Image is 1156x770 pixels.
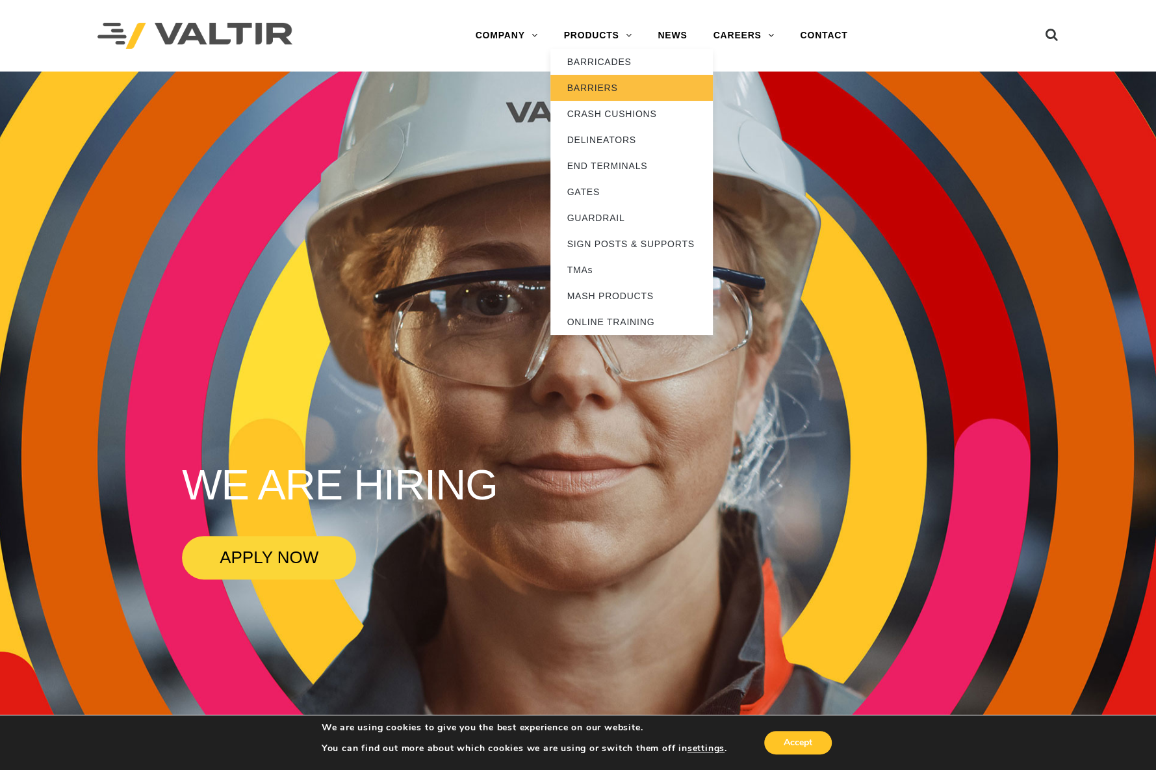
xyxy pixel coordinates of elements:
a: GATES [550,179,713,205]
a: CONTACT [787,23,860,49]
p: You can find out more about which cookies we are using or switch them off in . [322,743,727,754]
a: APPLY NOW [182,536,356,579]
a: TMAs [550,257,713,283]
button: settings [687,743,725,754]
a: DELINEATORS [550,127,713,153]
a: ONLINE TRAINING [550,309,713,335]
a: BARRICADES [550,49,713,75]
a: END TERMINALS [550,153,713,179]
a: BARRIERS [550,75,713,101]
img: Valtir [97,23,292,49]
a: GUARDRAIL [550,205,713,231]
a: COMPANY [463,23,551,49]
a: NEWS [645,23,700,49]
a: CAREERS [700,23,787,49]
a: PRODUCTS [550,23,645,49]
button: Accept [764,731,832,754]
p: We are using cookies to give you the best experience on our website. [322,722,727,734]
a: MASH PRODUCTS [550,283,713,309]
rs-layer: WE ARE HIRING [182,462,497,508]
a: CRASH CUSHIONS [550,101,713,127]
a: SIGN POSTS & SUPPORTS [550,231,713,257]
